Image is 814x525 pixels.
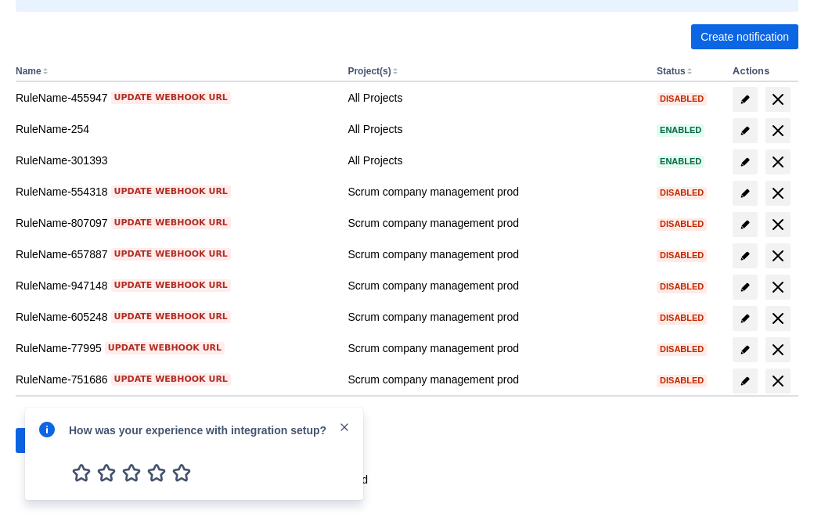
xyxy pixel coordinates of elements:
[769,153,787,171] span: delete
[657,282,707,291] span: Disabled
[16,340,335,356] div: RuleName-77995
[348,153,644,168] div: All Projects
[739,343,751,356] span: edit
[16,184,335,200] div: RuleName-554318
[16,278,335,293] div: RuleName-947148
[69,460,94,485] span: 1
[16,153,335,168] div: RuleName-301393
[114,311,228,323] span: Update webhook URL
[348,121,644,137] div: All Projects
[114,373,228,386] span: Update webhook URL
[657,126,704,135] span: Enabled
[769,340,787,359] span: delete
[739,218,751,231] span: edit
[16,309,335,325] div: RuleName-605248
[348,309,644,325] div: Scrum company management prod
[114,248,228,261] span: Update webhook URL
[348,278,644,293] div: Scrum company management prod
[657,314,707,322] span: Disabled
[769,246,787,265] span: delete
[348,372,644,387] div: Scrum company management prod
[739,156,751,168] span: edit
[348,184,644,200] div: Scrum company management prod
[769,372,787,390] span: delete
[657,66,686,77] button: Status
[657,157,704,166] span: Enabled
[16,90,335,106] div: RuleName-455947
[114,92,228,104] span: Update webhook URL
[28,472,786,487] div: : jc-a594e332-72b8-4a68-bece-58653d55e01d
[769,90,787,109] span: delete
[769,184,787,203] span: delete
[739,124,751,137] span: edit
[691,24,798,49] button: Create notification
[739,187,751,200] span: edit
[16,66,41,77] button: Name
[114,185,228,198] span: Update webhook URL
[769,215,787,234] span: delete
[348,215,644,231] div: Scrum company management prod
[657,376,707,385] span: Disabled
[739,281,751,293] span: edit
[739,250,751,262] span: edit
[657,251,707,260] span: Disabled
[348,66,391,77] button: Project(s)
[338,421,351,433] span: close
[657,95,707,103] span: Disabled
[657,345,707,354] span: Disabled
[726,62,798,82] th: Actions
[769,121,787,140] span: delete
[16,121,335,137] div: RuleName-254
[348,340,644,356] div: Scrum company management prod
[94,460,119,485] span: 2
[144,460,169,485] span: 4
[657,220,707,228] span: Disabled
[114,279,228,292] span: Update webhook URL
[169,460,194,485] span: 5
[739,375,751,387] span: edit
[114,217,228,229] span: Update webhook URL
[701,24,789,49] span: Create notification
[769,309,787,328] span: delete
[348,90,644,106] div: All Projects
[16,372,335,387] div: RuleName-751686
[38,420,56,439] span: info
[348,246,644,262] div: Scrum company management prod
[657,189,707,197] span: Disabled
[16,215,335,231] div: RuleName-807097
[769,278,787,297] span: delete
[119,460,144,485] span: 3
[739,93,751,106] span: edit
[739,312,751,325] span: edit
[108,342,222,354] span: Update webhook URL
[69,420,338,438] div: How was your experience with integration setup?
[16,246,335,262] div: RuleName-657887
